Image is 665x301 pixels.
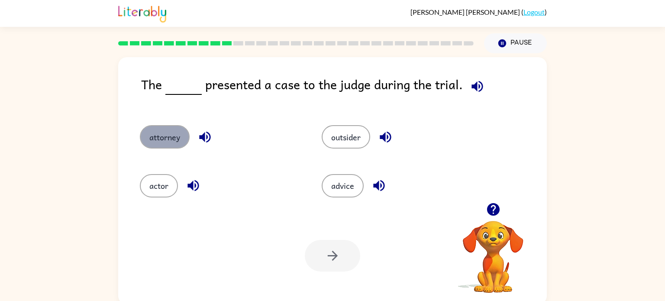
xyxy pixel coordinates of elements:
button: advice [322,174,364,197]
video: Your browser must support playing .mp4 files to use Literably. Please try using another browser. [450,207,536,294]
div: ( ) [410,8,547,16]
button: outsider [322,125,370,149]
div: The presented a case to the judge during the trial. [141,74,547,108]
button: attorney [140,125,190,149]
img: Literably [118,3,166,23]
button: actor [140,174,178,197]
a: Logout [523,8,545,16]
button: Pause [484,33,547,53]
span: [PERSON_NAME] [PERSON_NAME] [410,8,521,16]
